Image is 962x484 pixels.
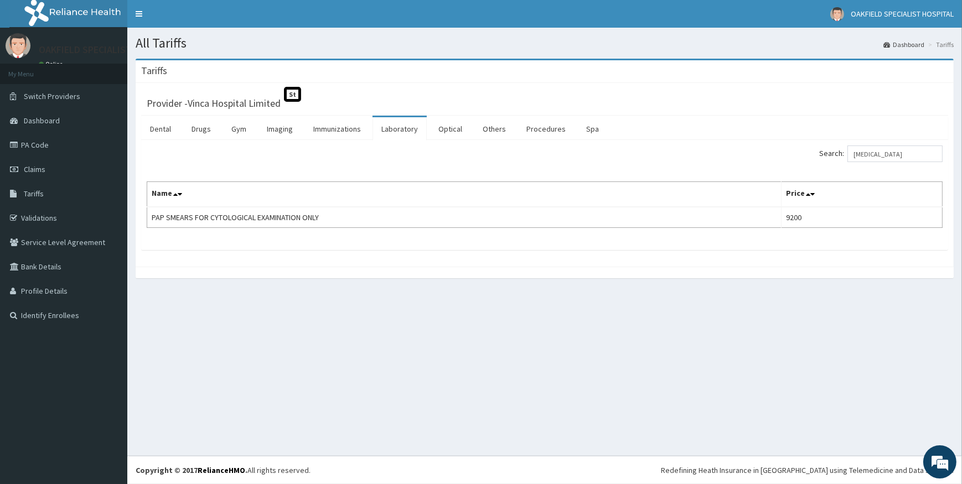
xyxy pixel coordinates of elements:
a: Drugs [183,117,220,140]
a: Gym [223,117,255,140]
h1: All Tariffs [136,36,954,50]
span: Dashboard [24,116,60,126]
span: OAKFIELD SPECIALIST HOSPITAL [851,9,954,19]
h3: Tariffs [141,66,167,76]
div: Redefining Heath Insurance in [GEOGRAPHIC_DATA] using Telemedicine and Data Science! [661,465,954,476]
strong: Copyright © 2017 . [136,465,247,475]
span: We're online! [64,139,153,251]
th: Price [782,182,943,207]
p: OAKFIELD SPECIALIST HOSPITAL [39,45,177,55]
span: St [284,87,301,102]
span: Tariffs [24,189,44,199]
a: Others [474,117,515,140]
span: Claims [24,164,45,174]
a: Immunizations [304,117,370,140]
a: Procedures [518,117,575,140]
a: Dashboard [883,40,924,49]
a: Imaging [258,117,302,140]
input: Search: [847,145,943,162]
a: Dental [141,117,180,140]
div: Minimize live chat window [182,6,208,32]
img: User Image [6,33,30,58]
td: PAP SMEARS FOR CYTOLOGICAL EXAMINATION ONLY [147,207,782,228]
th: Name [147,182,782,207]
a: Laboratory [373,117,427,140]
img: d_794563401_company_1708531726252_794563401 [20,55,45,83]
footer: All rights reserved. [127,456,962,484]
label: Search: [819,145,943,162]
textarea: Type your message and hit 'Enter' [6,302,211,341]
li: Tariffs [925,40,954,49]
a: RelianceHMO [198,465,245,475]
a: Optical [430,117,471,140]
span: Switch Providers [24,91,80,101]
a: Online [39,60,65,68]
a: Spa [577,117,608,140]
div: Chat with us now [58,62,186,76]
h3: Provider - Vinca Hospital Limited [147,98,281,108]
img: User Image [830,7,844,21]
td: 9200 [782,207,943,228]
